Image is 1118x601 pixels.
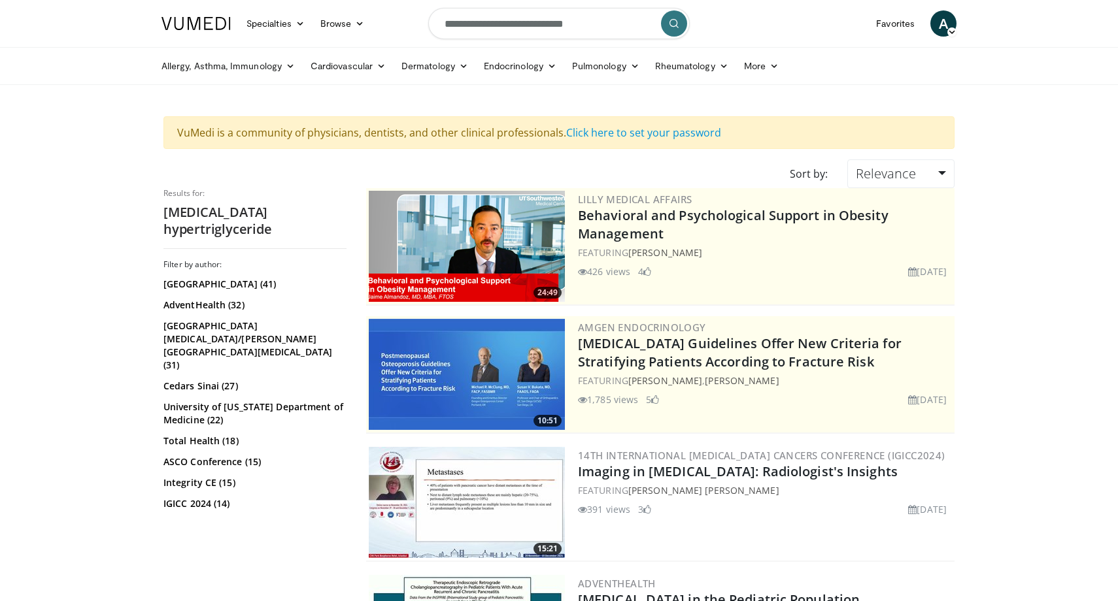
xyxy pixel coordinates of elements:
li: 391 views [578,502,630,516]
div: Sort by: [780,159,838,188]
a: [PERSON_NAME] [628,374,702,387]
img: 86987ee8-1cda-495a-931e-4f063e228b3d.300x170_q85_crop-smart_upscale.jpg [369,447,565,558]
a: Behavioral and Psychological Support in Obesity Management [578,206,889,242]
a: Favorites [868,10,923,37]
a: 15:21 [369,447,565,558]
a: Cardiovascular [303,53,394,79]
img: ba3304f6-7838-4e41-9c0f-2e31ebde6754.png.300x170_q85_crop-smart_upscale.png [369,191,565,302]
li: 5 [646,393,659,406]
a: [GEOGRAPHIC_DATA] (41) [163,278,343,291]
a: [PERSON_NAME] [PERSON_NAME] [628,484,779,496]
a: Pulmonology [564,53,647,79]
div: FEATURING [578,246,952,259]
span: 10:51 [534,415,562,427]
a: Specialties [239,10,313,37]
li: 426 views [578,265,630,278]
a: Lilly Medical Affairs [578,193,692,206]
li: 3 [638,502,651,516]
a: More [736,53,787,79]
img: VuMedi Logo [161,17,231,30]
a: Relevance [847,159,955,188]
a: Browse [313,10,373,37]
a: A [930,10,957,37]
a: [PERSON_NAME] [705,374,779,387]
img: 7b525459-078d-43af-84f9-5c25155c8fbb.png.300x170_q85_crop-smart_upscale.jpg [369,319,565,430]
a: Allergy, Asthma, Immunology [154,53,303,79]
a: 14th International [MEDICAL_DATA] Cancers Conference (IGICC2024) [578,449,945,462]
a: Click here to set your password [566,125,721,140]
p: Results for: [163,188,347,199]
a: Rheumatology [647,53,736,79]
li: [DATE] [908,502,947,516]
li: 1,785 views [578,393,638,406]
a: [PERSON_NAME] [628,246,702,259]
div: FEATURING [578,483,952,497]
a: ASCO Conference (15) [163,455,343,468]
a: Cedars Sinai (27) [163,380,343,393]
a: IGICC 2024 (14) [163,497,343,510]
a: Endocrinology [476,53,564,79]
a: Integrity CE (15) [163,476,343,489]
div: FEATURING , [578,374,952,387]
a: Dermatology [394,53,476,79]
div: VuMedi is a community of physicians, dentists, and other clinical professionals. [163,116,955,149]
a: [MEDICAL_DATA] Guidelines Offer New Criteria for Stratifying Patients According to Fracture Risk [578,334,902,370]
a: 24:49 [369,191,565,302]
input: Search topics, interventions [428,8,690,39]
a: AdventHealth [578,577,656,590]
a: University of [US_STATE] Department of Medicine (22) [163,400,343,427]
a: Amgen Endocrinology [578,321,706,334]
h3: Filter by author: [163,259,347,270]
h2: [MEDICAL_DATA] hypertriglyceride [163,204,347,238]
span: Relevance [856,165,916,182]
a: Imaging in [MEDICAL_DATA]: Radiologist's Insights [578,463,898,480]
li: [DATE] [908,265,947,278]
a: [GEOGRAPHIC_DATA][MEDICAL_DATA]/[PERSON_NAME][GEOGRAPHIC_DATA][MEDICAL_DATA] (31) [163,319,343,372]
a: AdventHealth (32) [163,299,343,312]
li: [DATE] [908,393,947,406]
a: 10:51 [369,319,565,430]
span: 24:49 [534,287,562,299]
span: 15:21 [534,543,562,555]
a: Total Health (18) [163,434,343,447]
li: 4 [638,265,651,278]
